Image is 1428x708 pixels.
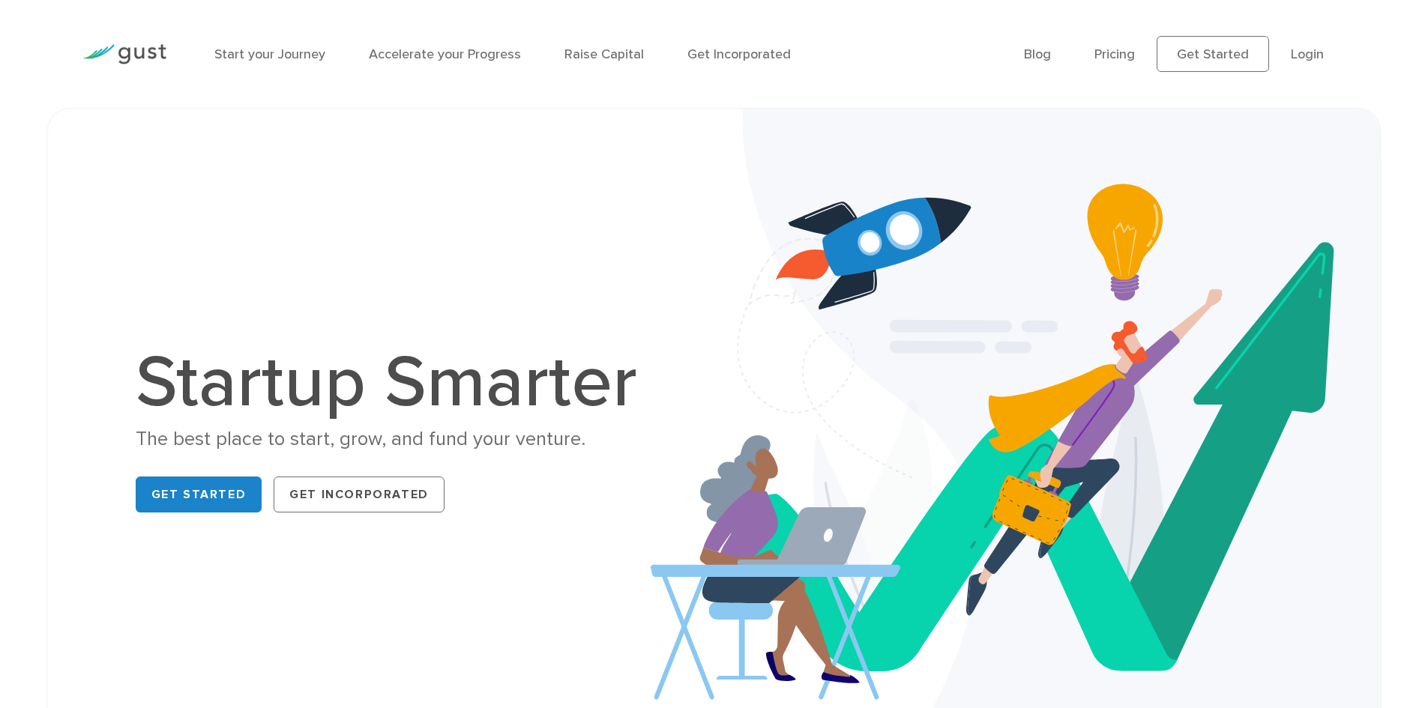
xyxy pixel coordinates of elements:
a: Blog [1024,46,1051,62]
a: Pricing [1094,46,1135,62]
img: Gust Logo [82,44,166,64]
div: The best place to start, grow, and fund your venture. [136,426,653,453]
a: Raise Capital [564,46,644,62]
a: Get Incorporated [687,46,791,62]
a: Login [1291,46,1324,62]
a: Get Started [1157,36,1269,72]
a: Get Incorporated [274,476,445,512]
a: Accelerate your Progress [369,46,521,62]
a: Get Started [136,476,262,512]
h1: Startup Smarter [136,347,653,419]
a: Start your Journey [214,46,325,62]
